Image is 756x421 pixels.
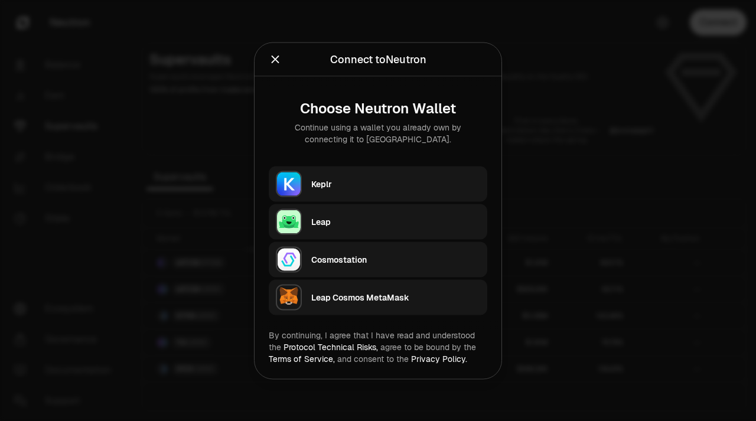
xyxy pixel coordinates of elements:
[276,284,302,310] img: Leap Cosmos MetaMask
[269,166,487,201] button: KeplrKeplr
[311,253,480,265] div: Cosmostation
[276,208,302,234] img: Leap
[269,204,487,239] button: LeapLeap
[276,171,302,197] img: Keplr
[311,291,480,303] div: Leap Cosmos MetaMask
[269,51,282,67] button: Close
[311,178,480,190] div: Keplr
[278,100,478,116] div: Choose Neutron Wallet
[411,353,467,364] a: Privacy Policy.
[269,241,487,277] button: CosmostationCosmostation
[278,121,478,145] div: Continue using a wallet you already own by connecting it to [GEOGRAPHIC_DATA].
[330,51,426,67] div: Connect to Neutron
[311,216,480,227] div: Leap
[283,341,378,352] a: Protocol Technical Risks,
[269,329,487,364] div: By continuing, I agree that I have read and understood the agree to be bound by the and consent t...
[269,353,335,364] a: Terms of Service,
[276,246,302,272] img: Cosmostation
[269,279,487,315] button: Leap Cosmos MetaMaskLeap Cosmos MetaMask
